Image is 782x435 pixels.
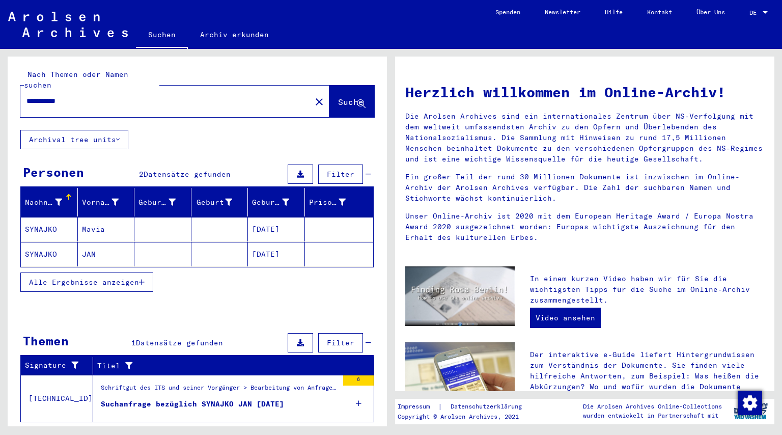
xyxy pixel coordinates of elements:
td: [TECHNICAL_ID] [21,375,93,422]
mat-cell: SYNAJKO [21,242,78,266]
span: 2 [139,170,144,179]
mat-header-cell: Nachname [21,188,78,216]
div: Prisoner # [309,197,346,208]
p: wurden entwickelt in Partnerschaft mit [583,411,722,420]
span: Datensätze gefunden [144,170,231,179]
div: Themen [23,332,69,350]
p: Die Arolsen Archives Online-Collections [583,402,722,411]
div: Prisoner # [309,194,361,210]
span: Filter [327,338,354,347]
button: Archival tree units [20,130,128,149]
mat-cell: Mavia [78,217,135,241]
mat-header-cell: Geburtsname [134,188,191,216]
button: Clear [309,91,329,112]
p: Die Arolsen Archives sind ein internationales Zentrum über NS-Verfolgung mit dem weltweit umfasse... [405,111,764,165]
mat-header-cell: Geburt‏ [191,188,248,216]
div: Titel [97,361,349,371]
div: Titel [97,358,361,374]
div: Signature [25,360,80,371]
button: Alle Ergebnisse anzeigen [20,273,153,292]
span: 1 [131,338,136,347]
h1: Herzlich willkommen im Online-Archiv! [405,81,764,103]
div: Nachname [25,194,77,210]
mat-header-cell: Geburtsdatum [248,188,305,216]
mat-cell: SYNAJKO [21,217,78,241]
div: Signature [25,358,93,374]
img: eguide.jpg [405,342,515,416]
img: Zustimmung ändern [738,391,762,415]
span: DE [749,9,761,16]
a: Suchen [136,22,188,49]
a: Impressum [398,401,438,412]
div: Schriftgut des ITS und seiner Vorgänger > Bearbeitung von Anfragen > Fallbezogene [MEDICAL_DATA] ... [101,383,338,397]
div: Geburt‏ [195,197,233,208]
mat-icon: close [313,96,325,108]
div: Personen [23,163,84,181]
a: Datenschutzerklärung [442,401,534,412]
mat-cell: [DATE] [248,242,305,266]
img: video.jpg [405,266,515,326]
mat-cell: JAN [78,242,135,266]
span: Filter [327,170,354,179]
div: Nachname [25,197,62,208]
div: Suchanfrage bezüglich SYNAJKO JAN [DATE] [101,399,284,410]
mat-label: Nach Themen oder Namen suchen [24,70,128,90]
img: yv_logo.png [732,398,770,424]
p: Unser Online-Archiv ist 2020 mit dem European Heritage Award / Europa Nostra Award 2020 ausgezeic... [405,211,764,243]
div: | [398,401,534,412]
div: 6 [343,375,374,386]
p: In einem kurzen Video haben wir für Sie die wichtigsten Tipps für die Suche im Online-Archiv zusa... [530,274,764,306]
div: Vorname [82,194,134,210]
div: Geburtsdatum [252,194,304,210]
div: Geburtsdatum [252,197,289,208]
div: Geburtsname [138,194,191,210]
mat-cell: [DATE] [248,217,305,241]
span: Datensätze gefunden [136,338,223,347]
p: Der interaktive e-Guide liefert Hintergrundwissen zum Verständnis der Dokumente. Sie finden viele... [530,349,764,403]
mat-header-cell: Vorname [78,188,135,216]
p: Copyright © Arolsen Archives, 2021 [398,412,534,421]
button: Filter [318,165,363,184]
img: Arolsen_neg.svg [8,12,128,37]
a: Video ansehen [530,308,601,328]
p: Ein großer Teil der rund 30 Millionen Dokumente ist inzwischen im Online-Archiv der Arolsen Archi... [405,172,764,204]
span: Alle Ergebnisse anzeigen [29,278,139,287]
a: Archiv erkunden [188,22,281,47]
div: Geburt‏ [195,194,248,210]
button: Filter [318,333,363,352]
div: Vorname [82,197,119,208]
mat-header-cell: Prisoner # [305,188,374,216]
button: Suche [329,86,374,117]
div: Geburtsname [138,197,176,208]
span: Suche [338,97,364,107]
